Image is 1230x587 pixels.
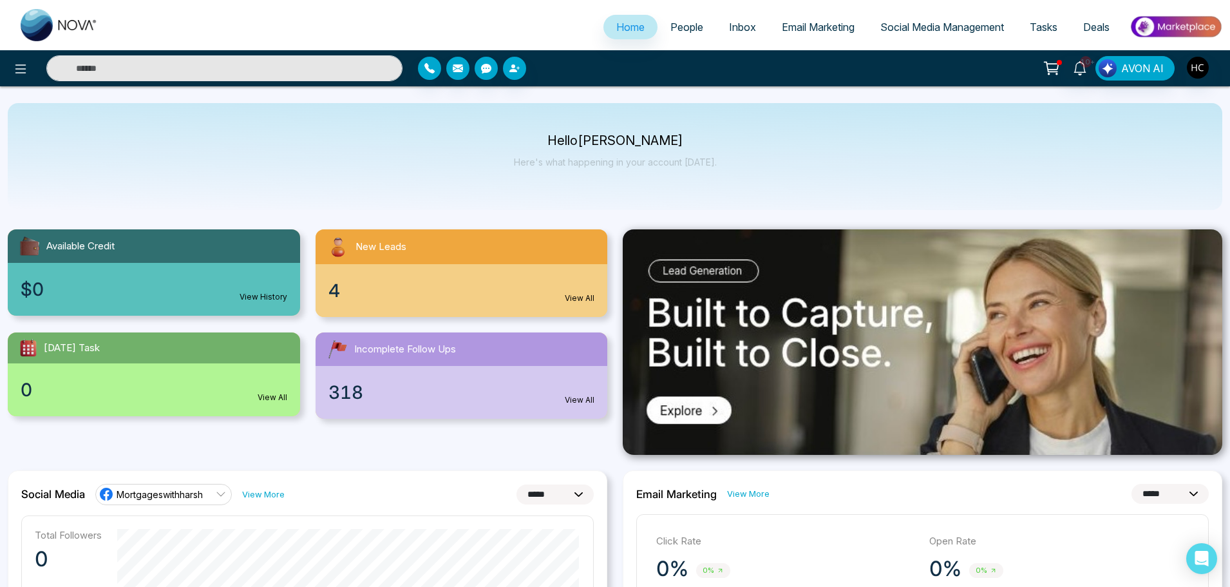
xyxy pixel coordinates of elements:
span: 4 [328,277,340,304]
a: View All [565,293,594,304]
span: Email Marketing [782,21,855,34]
p: 0% [656,556,688,582]
img: followUps.svg [326,338,349,361]
span: Social Media Management [880,21,1004,34]
span: [DATE] Task [44,341,100,356]
a: Inbox [716,15,769,39]
div: Open Intercom Messenger [1186,543,1217,574]
img: Market-place.gif [1129,12,1222,41]
p: 0 [35,546,102,572]
p: Hello [PERSON_NAME] [514,135,717,146]
span: 0 [21,376,32,403]
a: View More [242,488,285,501]
p: Open Rate [929,534,1189,549]
span: 0% [696,563,730,578]
img: Nova CRM Logo [21,9,98,41]
img: newLeads.svg [326,235,350,259]
span: Deals [1083,21,1110,34]
span: Inbox [729,21,756,34]
img: todayTask.svg [18,338,39,358]
img: User Avatar [1187,57,1209,79]
a: View All [565,394,594,406]
a: View History [240,291,287,303]
p: Click Rate [656,534,916,549]
a: Tasks [1017,15,1070,39]
span: Tasks [1030,21,1057,34]
span: 0% [969,563,1003,578]
img: availableCredit.svg [18,235,41,258]
span: People [670,21,703,34]
a: View All [258,392,287,403]
a: Home [603,15,658,39]
h2: Social Media [21,488,85,501]
p: Total Followers [35,529,102,541]
a: 10+ [1064,56,1095,79]
span: 10+ [1080,56,1092,68]
span: $0 [21,276,44,303]
span: Available Credit [46,239,115,254]
p: Here's what happening in your account [DATE]. [514,157,717,168]
button: AVON AI [1095,56,1175,81]
span: New Leads [355,240,406,255]
img: Lead Flow [1099,59,1117,77]
span: Mortgageswithharsh [117,488,203,501]
a: Email Marketing [769,15,867,39]
span: Incomplete Follow Ups [354,342,456,357]
a: Deals [1070,15,1122,39]
h2: Email Marketing [636,488,717,501]
span: Home [616,21,645,34]
p: 0% [929,556,961,582]
span: AVON AI [1121,61,1164,76]
img: . [623,229,1222,455]
a: People [658,15,716,39]
a: Incomplete Follow Ups318View All [308,332,616,419]
a: View More [727,488,770,500]
a: New Leads4View All [308,229,616,317]
a: Social Media Management [867,15,1017,39]
span: 318 [328,379,363,406]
